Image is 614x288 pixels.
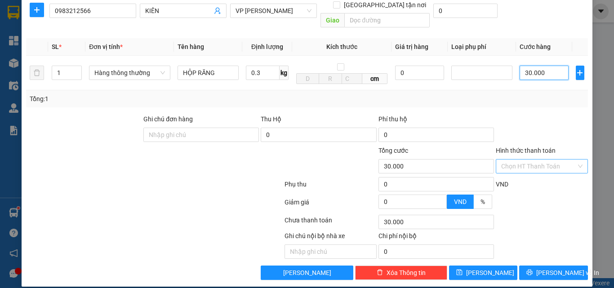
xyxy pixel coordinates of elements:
span: [PERSON_NAME] và In [536,268,599,278]
span: user-add [214,7,221,14]
button: plus [576,66,584,80]
div: Phụ thu [284,179,378,195]
input: 0 [395,66,444,80]
span: VND [454,198,467,205]
strong: Hotline : 0889 23 23 23 [99,38,157,44]
span: Tổng cước [378,147,408,154]
input: Cước giao hàng [433,4,498,18]
button: [PERSON_NAME] [261,266,353,280]
input: Dọc đường [344,13,430,27]
img: logo [9,14,51,56]
label: Hình thức thanh toán [496,147,556,154]
button: delete [30,66,44,80]
div: Chưa thanh toán [284,215,378,231]
span: Hàng thông thường [94,66,165,80]
span: delete [377,269,383,276]
span: Thu Hộ [261,115,281,123]
input: Ghi chú đơn hàng [143,128,259,142]
div: Giảm giá [284,197,378,213]
span: VND [496,181,508,188]
span: Kích thước [326,43,357,50]
input: R [319,73,342,84]
span: plus [30,6,44,13]
input: Nhập ghi chú [285,244,377,259]
strong: CÔNG TY TNHH VĨNH QUANG [67,15,189,25]
span: Giá trị hàng [395,43,428,50]
span: SL [52,43,59,50]
strong: PHIẾU GỬI HÀNG [92,27,165,36]
span: kg [280,66,289,80]
span: [PERSON_NAME] [283,268,331,278]
div: Ghi chú nội bộ nhà xe [285,231,377,244]
span: Định lượng [251,43,283,50]
button: save[PERSON_NAME] [449,266,518,280]
div: Phí thu hộ [378,114,494,128]
th: Loại phụ phí [448,38,516,56]
span: VP LÊ HỒNG PHONG [236,4,311,18]
button: plus [30,3,44,17]
input: D [296,73,319,84]
span: Giao [320,13,344,27]
button: deleteXóa Thông tin [355,266,447,280]
span: save [456,269,463,276]
span: % [481,198,485,205]
button: printer[PERSON_NAME] và In [519,266,588,280]
span: Cước hàng [520,43,551,50]
span: Xóa Thông tin [387,268,426,278]
input: C [342,73,362,84]
div: Tổng: 1 [30,94,238,104]
span: Đơn vị tính [89,43,123,50]
span: printer [526,269,533,276]
label: Ghi chú đơn hàng [143,115,193,123]
span: [PERSON_NAME] [466,268,514,278]
span: cm [362,73,388,84]
strong: : [DOMAIN_NAME] [88,46,168,55]
span: Website [88,48,109,54]
span: plus [576,69,584,76]
input: VD: Bàn, Ghế [178,66,239,80]
span: Tên hàng [178,43,204,50]
div: Chi phí nội bộ [378,231,494,244]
